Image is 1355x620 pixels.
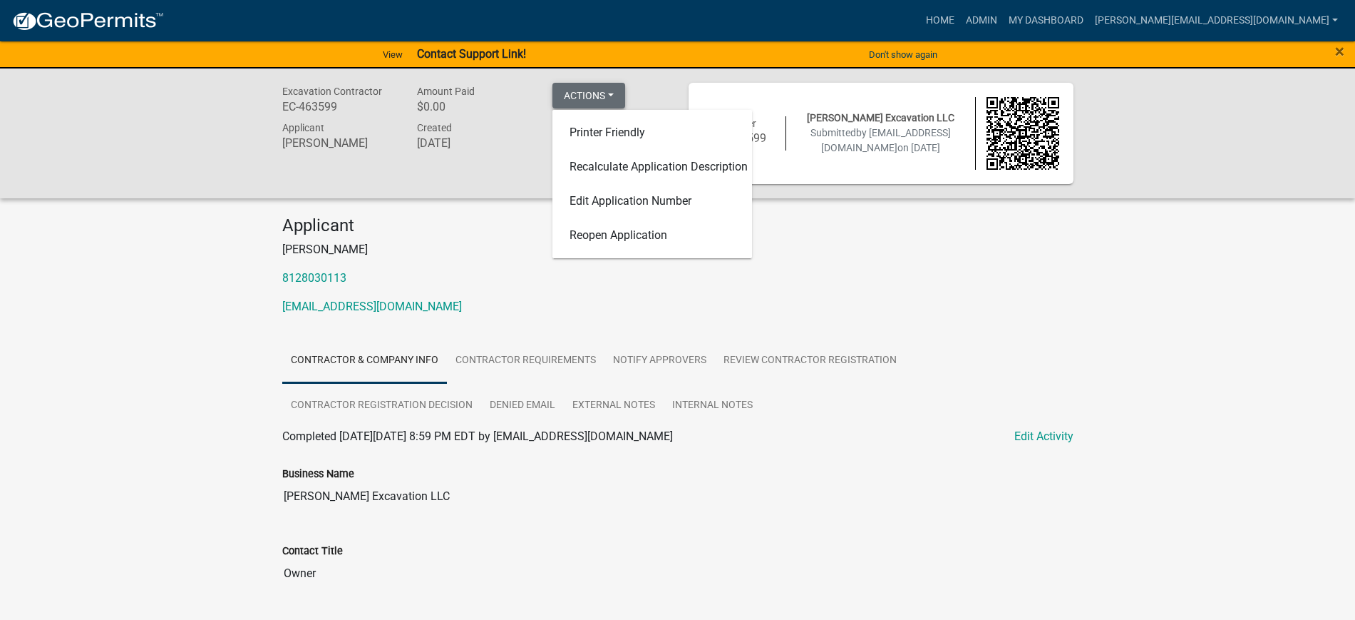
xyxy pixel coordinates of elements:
a: Denied Email [481,383,564,429]
a: Notify Approvers [604,338,715,384]
strong: Contact Support Link! [417,47,526,61]
a: Review Contractor Registration [715,338,905,384]
span: Excavation Contractor [282,86,382,97]
h4: Applicant [282,215,1073,236]
span: [PERSON_NAME] Excavation LLC [807,112,954,123]
h6: [DATE] [417,136,531,150]
h6: $0.00 [417,100,531,113]
span: Submitted on [DATE] [810,127,951,153]
h6: [PERSON_NAME] [282,136,396,150]
a: External Notes [564,383,664,429]
a: My Dashboard [1003,7,1089,34]
div: Actions [552,110,752,258]
a: Internal Notes [664,383,761,429]
a: Reopen Application [552,218,752,253]
span: by [EMAIL_ADDRESS][DOMAIN_NAME] [821,127,951,153]
button: Don't show again [863,43,943,66]
a: [EMAIL_ADDRESS][DOMAIN_NAME] [282,300,462,313]
a: Admin [960,7,1003,34]
span: Completed [DATE][DATE] 8:59 PM EDT by [EMAIL_ADDRESS][DOMAIN_NAME] [282,430,673,443]
span: Created [417,122,452,133]
a: Edit Activity [1014,428,1073,445]
span: × [1335,41,1344,61]
a: View [377,43,408,66]
a: [PERSON_NAME][EMAIL_ADDRESS][DOMAIN_NAME] [1089,7,1344,34]
img: QR code [986,97,1059,170]
button: Close [1335,43,1344,60]
a: Recalculate Application Description [552,150,752,184]
p: [PERSON_NAME] [282,241,1073,258]
a: Contractor Requirements [447,338,604,384]
a: Edit Application Number [552,184,752,218]
h6: EC-463599 [282,100,396,113]
a: Home [920,7,960,34]
a: Printer Friendly [552,116,752,150]
a: 8128030113 [282,271,346,285]
button: Actions [552,83,625,108]
span: Amount Paid [417,86,475,97]
a: Contractor Registration Decision [282,383,481,429]
label: Business Name [282,469,354,479]
span: Applicant [282,122,324,133]
label: Contact Title [282,547,343,557]
a: Contractor & Company Info [282,338,447,384]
